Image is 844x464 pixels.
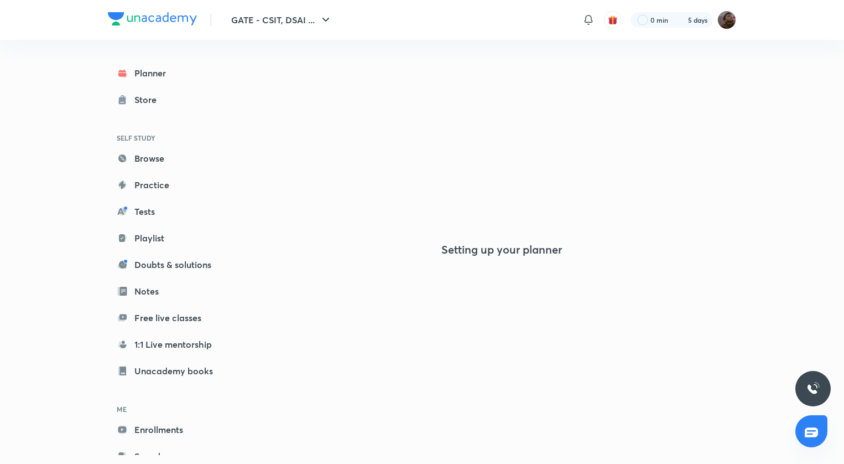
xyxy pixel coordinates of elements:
[108,174,236,196] a: Practice
[108,200,236,223] a: Tests
[134,93,163,106] div: Store
[108,128,236,147] h6: SELF STUDY
[225,9,339,31] button: GATE - CSIT, DSAI ...
[604,11,622,29] button: avatar
[108,147,236,169] a: Browse
[441,243,562,256] h4: Setting up your planner
[108,62,236,84] a: Planner
[806,382,820,395] img: ttu
[108,227,236,249] a: Playlist
[108,333,236,355] a: 1:1 Live mentorship
[108,400,236,419] h6: ME
[717,11,736,29] img: Suryansh Singh
[108,360,236,382] a: Unacademy books
[108,280,236,302] a: Notes
[108,307,236,329] a: Free live classes
[108,419,236,441] a: Enrollments
[608,15,618,25] img: avatar
[108,12,197,28] a: Company Logo
[108,12,197,25] img: Company Logo
[108,89,236,111] a: Store
[108,254,236,276] a: Doubts & solutions
[675,14,686,25] img: streak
